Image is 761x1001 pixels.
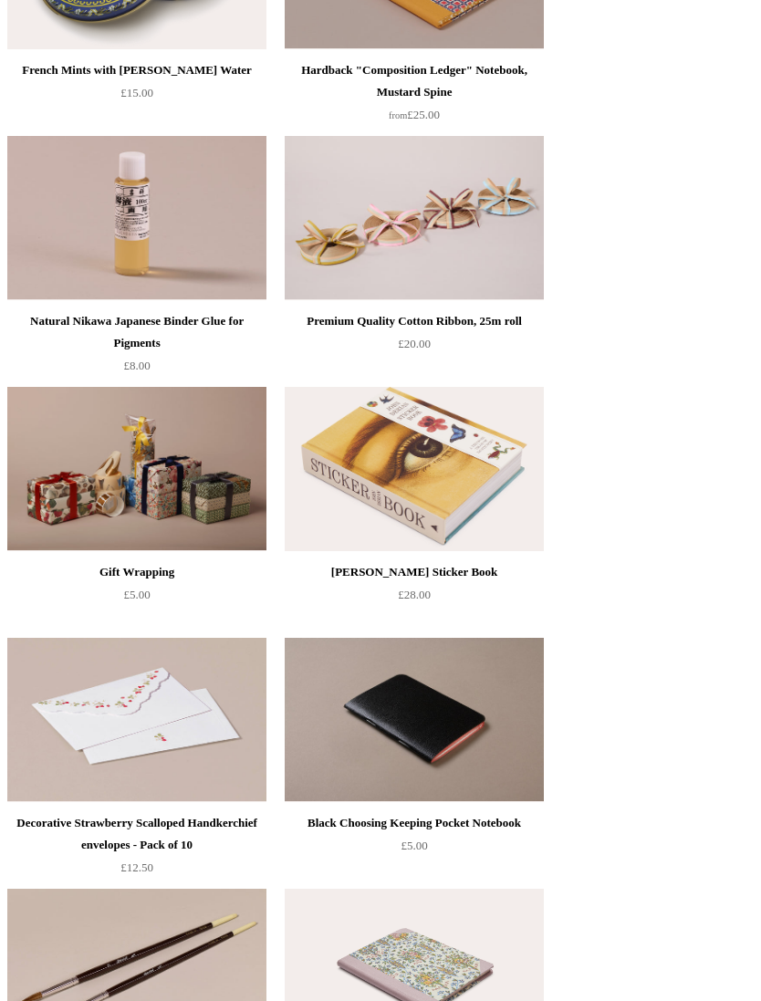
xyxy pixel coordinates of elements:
a: Gift Wrapping £5.00 [7,561,266,636]
span: £12.50 [120,860,153,874]
span: £20.00 [398,337,431,350]
a: Premium Quality Cotton Ribbon, 25m roll £20.00 [285,310,544,385]
a: Gift Wrapping Gift Wrapping [7,387,266,551]
span: £28.00 [398,588,431,601]
a: Natural Nikawa Japanese Binder Glue for Pigments £8.00 [7,310,266,385]
span: £8.00 [123,359,150,372]
span: £15.00 [120,86,153,99]
div: Gift Wrapping [12,561,262,583]
img: Decorative Strawberry Scalloped Handkerchief envelopes - Pack of 10 [7,638,266,802]
a: Premium Quality Cotton Ribbon, 25m roll Premium Quality Cotton Ribbon, 25m roll [285,136,544,300]
img: Black Choosing Keeping Pocket Notebook [285,638,544,802]
a: Black Choosing Keeping Pocket Notebook £5.00 [285,812,544,887]
span: £5.00 [123,588,150,601]
a: Hardback "Composition Ledger" Notebook, Mustard Spine from£25.00 [285,59,544,134]
img: John Derian Sticker Book [285,387,544,551]
span: £25.00 [389,108,440,121]
div: Natural Nikawa Japanese Binder Glue for Pigments [12,310,262,354]
a: [PERSON_NAME] Sticker Book £28.00 [285,561,544,636]
span: from [389,110,407,120]
img: Premium Quality Cotton Ribbon, 25m roll [285,136,544,300]
a: Natural Nikawa Japanese Binder Glue for Pigments Natural Nikawa Japanese Binder Glue for Pigments [7,136,266,300]
div: French Mints with [PERSON_NAME] Water [12,59,262,81]
a: Black Choosing Keeping Pocket Notebook Black Choosing Keeping Pocket Notebook [285,638,544,802]
img: Natural Nikawa Japanese Binder Glue for Pigments [7,136,266,300]
a: Decorative Strawberry Scalloped Handkerchief envelopes - Pack of 10 Decorative Strawberry Scallop... [7,638,266,802]
div: Black Choosing Keeping Pocket Notebook [289,812,539,834]
a: French Mints with [PERSON_NAME] Water £15.00 [7,59,266,134]
div: [PERSON_NAME] Sticker Book [289,561,539,583]
img: Gift Wrapping [7,387,266,551]
div: Hardback "Composition Ledger" Notebook, Mustard Spine [289,59,539,103]
div: Premium Quality Cotton Ribbon, 25m roll [289,310,539,332]
a: John Derian Sticker Book John Derian Sticker Book [285,387,544,551]
a: Decorative Strawberry Scalloped Handkerchief envelopes - Pack of 10 £12.50 [7,812,266,887]
div: Decorative Strawberry Scalloped Handkerchief envelopes - Pack of 10 [12,812,262,856]
span: £5.00 [401,839,427,852]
